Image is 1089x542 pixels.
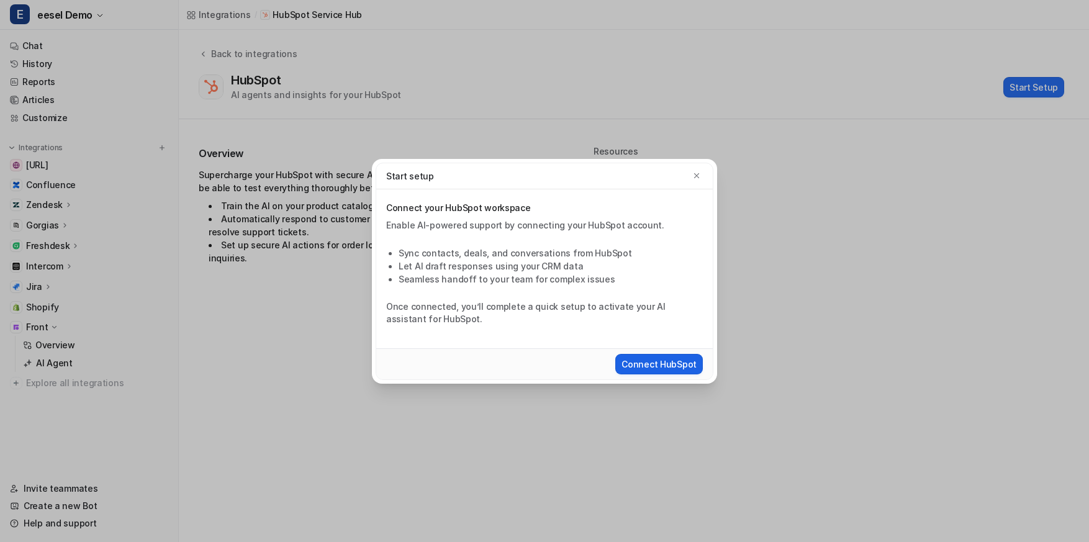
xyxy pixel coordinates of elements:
[386,300,703,325] p: Once connected, you’ll complete a quick setup to activate your AI assistant for HubSpot.
[386,202,703,214] p: Connect your HubSpot workspace
[615,354,703,374] button: Connect HubSpot
[399,260,703,273] li: Let AI draft responses using your CRM data
[399,246,703,260] li: Sync contacts, deals, and conversations from HubSpot
[386,169,434,183] p: Start setup
[386,219,703,232] div: Enable AI-powered support by connecting your HubSpot account.
[399,273,703,286] li: Seamless handoff to your team for complex issues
